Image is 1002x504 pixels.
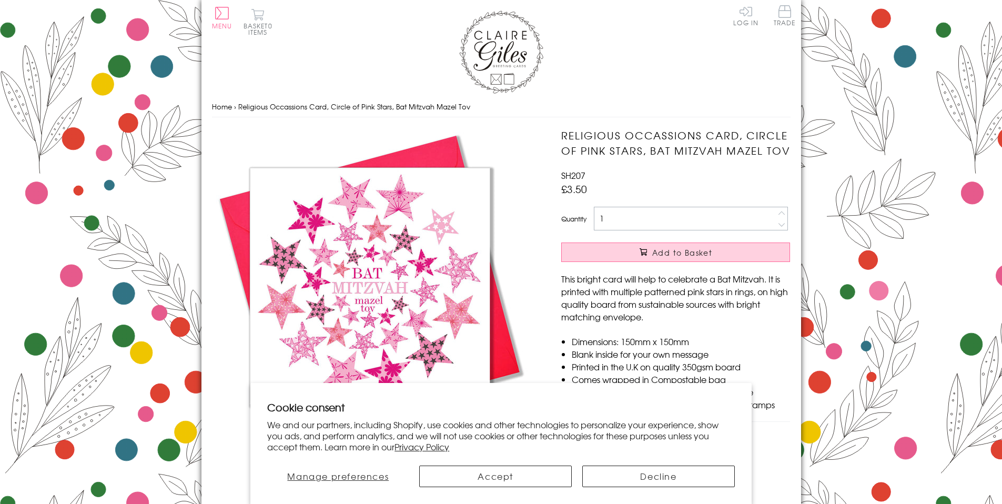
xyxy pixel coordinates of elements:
button: Decline [582,466,735,487]
span: 0 items [248,21,272,37]
nav: breadcrumbs [212,96,791,118]
p: We and our partners, including Shopify, use cookies and other technologies to personalize your ex... [267,419,735,452]
a: Trade [774,5,796,28]
button: Menu [212,7,232,29]
span: Add to Basket [652,247,712,258]
li: Printed in the U.K on quality 350gsm board [572,360,790,373]
button: Manage preferences [267,466,409,487]
li: Dimensions: 150mm x 150mm [572,335,790,348]
p: This bright card will help to celebrate a Bat Mitzvah. It is printed with multiple patterned pink... [561,273,790,323]
button: Basket0 items [244,8,272,35]
span: Menu [212,21,232,31]
h2: Cookie consent [267,400,735,415]
span: › [234,102,236,112]
a: Home [212,102,232,112]
span: Trade [774,5,796,26]
li: Blank inside for your own message [572,348,790,360]
span: £3.50 [561,182,587,196]
span: SH207 [561,169,585,182]
button: Add to Basket [561,243,790,262]
a: Privacy Policy [394,440,449,453]
label: Quantity [561,214,586,224]
img: Religious Occassions Card, Circle of Pink Stars, Bat Mitzvah Mazel Tov [212,128,528,443]
li: Comes wrapped in Compostable bag [572,373,790,386]
a: Log In [733,5,758,26]
img: Claire Giles Greetings Cards [459,11,543,94]
span: Manage preferences [287,470,389,482]
h1: Religious Occassions Card, Circle of Pink Stars, Bat Mitzvah Mazel Tov [561,128,790,158]
span: Religious Occassions Card, Circle of Pink Stars, Bat Mitzvah Mazel Tov [238,102,470,112]
button: Accept [419,466,572,487]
